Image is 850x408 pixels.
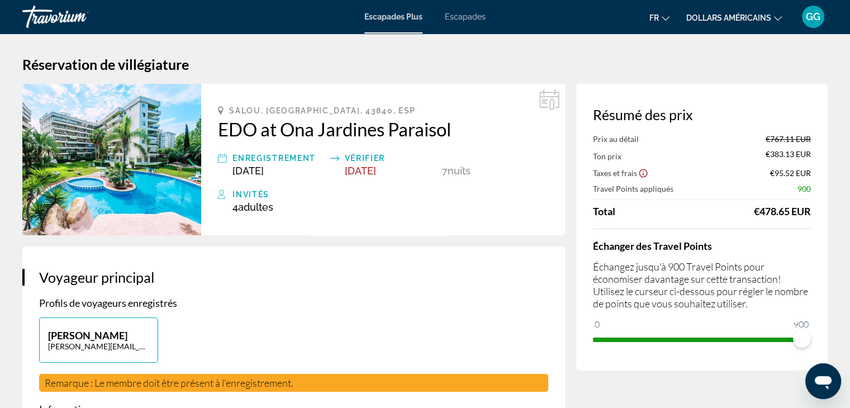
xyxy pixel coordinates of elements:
span: Travel Points appliqués [593,184,673,193]
span: €95.52 EUR [770,168,811,178]
span: 7 [442,165,448,177]
a: EDO at Ona Jardines Paraisol [218,118,548,140]
span: [DATE] [232,165,264,177]
span: 900 [797,184,811,193]
iframe: Bouton de lancement de la fenêtre de messagerie [805,363,841,399]
div: Enregistrement [232,151,324,165]
div: Invités [232,188,548,201]
span: Salou, [GEOGRAPHIC_DATA], 43840, ESP [229,106,415,115]
span: [DATE] [345,165,376,177]
div: €478.65 EUR [754,205,811,217]
button: Show Taxes and Fees breakdown [593,167,648,178]
h3: Voyageur principal [39,269,548,286]
button: Changer de langue [649,10,669,26]
span: Ton prix [593,151,621,161]
h4: Échanger des Travel Points [593,240,811,252]
ngx-slider: ngx-slider [593,338,811,340]
span: Taxes et frais [593,168,637,178]
font: dollars américains [686,13,771,22]
span: 4 [232,201,273,213]
font: GG [806,11,820,22]
button: Menu utilisateur [799,5,828,29]
span: €383.13 EUR [766,149,811,162]
p: [PERSON_NAME] [48,329,149,341]
span: Adultes [238,201,273,213]
span: nuits [448,165,471,177]
font: fr [649,13,659,22]
span: Total [593,205,615,217]
span: Remarque : Le membre doit être présent à l'enregistrement. [45,377,293,389]
a: Travorium [22,2,134,31]
button: Show Taxes and Fees disclaimer [638,168,648,178]
a: Escapades [445,12,486,21]
div: Vérifier [345,151,436,165]
p: [PERSON_NAME][EMAIL_ADDRESS][DOMAIN_NAME] [48,341,149,351]
span: 0 [593,317,601,331]
p: Échangez jusqu'à 900 Travel Points pour économiser davantage sur cette transaction! Utilisez le c... [593,260,811,310]
span: €767.11 EUR [766,134,811,144]
button: [PERSON_NAME][PERSON_NAME][EMAIL_ADDRESS][DOMAIN_NAME] [39,317,158,363]
h3: Résumé des prix [593,106,811,123]
h1: Réservation de villégiature [22,56,828,73]
a: Escapades Plus [364,12,422,21]
span: Prix au détail [593,134,639,144]
p: Profils de voyageurs enregistrés [39,297,548,309]
span: ngx-slider [793,330,811,348]
button: Changer de devise [686,10,782,26]
span: 900 [792,317,810,331]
